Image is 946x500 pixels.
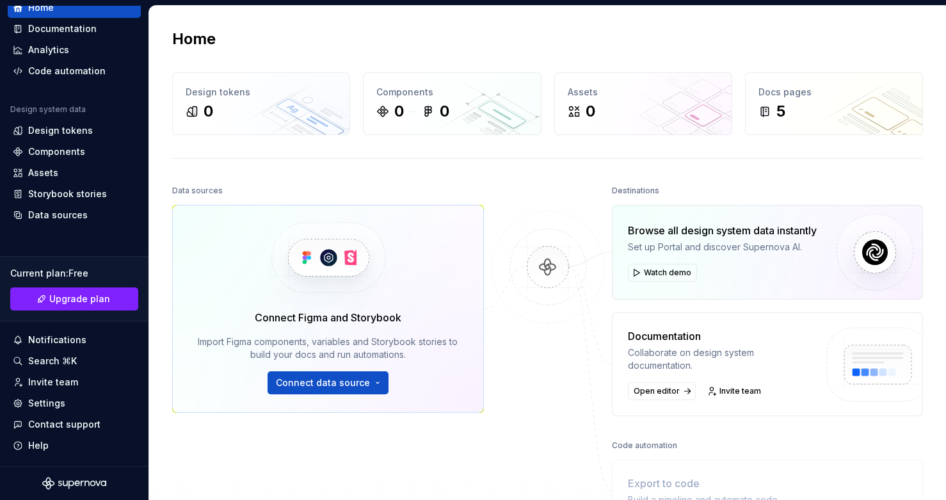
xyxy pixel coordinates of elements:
a: Code automation [8,61,141,81]
a: Invite team [703,382,767,400]
a: Components [8,141,141,162]
div: Current plan : Free [10,267,138,280]
div: Notifications [28,334,86,346]
div: Help [28,439,49,452]
a: Settings [8,393,141,414]
div: Connect Figma and Storybook [255,310,401,325]
div: Browse all design system data instantly [628,223,817,238]
a: Invite team [8,372,141,392]
span: Watch demo [644,268,691,278]
a: Assets [8,163,141,183]
a: Documentation [8,19,141,39]
div: Analytics [28,44,69,56]
a: Components00 [363,72,541,135]
div: 0 [394,101,404,122]
div: Data sources [28,209,88,222]
div: Data sources [172,182,223,200]
a: Open editor [628,382,696,400]
a: Assets0 [554,72,732,135]
span: Open editor [634,386,680,396]
div: 0 [440,101,449,122]
button: Watch demo [628,264,697,282]
div: Components [28,145,85,158]
div: Documentation [628,328,815,344]
span: Connect data source [276,376,370,389]
div: Export to code [628,476,815,491]
button: Contact support [8,414,141,435]
div: Design tokens [186,86,337,99]
div: Design tokens [28,124,93,137]
div: Settings [28,397,65,410]
span: Upgrade plan [49,293,110,305]
div: Set up Portal and discover Supernova AI. [628,241,817,254]
div: Code automation [612,437,677,455]
button: Notifications [8,330,141,350]
a: Docs pages5 [745,72,923,135]
button: Search ⌘K [8,351,141,371]
a: Upgrade plan [10,287,138,310]
div: 5 [776,101,785,122]
div: Invite team [28,376,78,389]
div: Components [376,86,527,99]
h2: Home [172,29,216,49]
div: Destinations [612,182,659,200]
span: Invite team [719,386,761,396]
div: Storybook stories [28,188,107,200]
div: Search ⌘K [28,355,77,367]
button: Connect data source [268,371,389,394]
svg: Supernova Logo [42,477,106,490]
div: Code automation [28,65,106,77]
a: Design tokens0 [172,72,350,135]
a: Design tokens [8,120,141,141]
div: Documentation [28,22,97,35]
div: Assets [28,166,58,179]
a: Storybook stories [8,184,141,204]
div: Design system data [10,104,86,115]
div: 0 [586,101,595,122]
div: 0 [204,101,213,122]
a: Analytics [8,40,141,60]
div: Home [28,1,54,14]
a: Data sources [8,205,141,225]
div: Assets [568,86,719,99]
div: Docs pages [758,86,910,99]
div: Collaborate on design system documentation. [628,346,815,372]
div: Import Figma components, variables and Storybook stories to build your docs and run automations. [191,335,465,361]
div: Contact support [28,418,100,431]
button: Help [8,435,141,456]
